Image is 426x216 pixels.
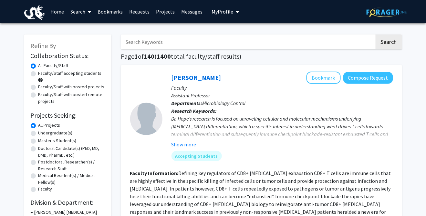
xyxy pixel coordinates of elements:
a: Home [47,0,67,23]
mat-chip: Accepting Students [171,151,222,161]
button: Add Jenna Hope to Bookmarks [307,72,341,84]
a: Requests [126,0,153,23]
span: 1400 [157,52,171,60]
iframe: Chat [5,187,27,211]
b: Research Keywords: [171,108,217,114]
button: Compose Request to Jenna Hope [343,72,393,84]
label: All Faculty/Staff [38,62,68,69]
a: Messages [178,0,206,23]
span: 140 [144,52,155,60]
a: Projects [153,0,178,23]
p: Assistant Professor [171,92,393,99]
b: Departments: [171,100,203,106]
img: ForagerOne Logo [367,7,407,17]
span: 1 [135,52,138,60]
a: Search [67,0,94,23]
div: Dr. Hope’s research is focused on unraveling cellular and molecular mechanisms underlying [MEDICA... [171,115,393,161]
h2: Division & Department: [31,199,105,206]
label: Undergraduate(s) [38,130,73,136]
h2: Projects Seeking: [31,112,105,119]
label: Faculty/Staff with posted remote projects [38,91,105,105]
label: All Projects [38,122,60,129]
label: Master's Student(s) [38,137,77,144]
label: Faculty/Staff accepting students [38,70,102,77]
input: Search Keywords [121,34,375,49]
label: Medical Resident(s) / Medical Fellow(s) [38,172,105,186]
img: Drexel University Logo [24,5,45,20]
h2: Collaboration Status: [31,52,105,60]
button: Show more [171,141,196,148]
label: Doctoral Candidate(s) (PhD, MD, DMD, PharmD, etc.) [38,145,105,159]
a: Bookmarks [94,0,126,23]
label: Faculty [38,186,52,192]
span: Refine By [31,42,56,50]
h1: Page of ( total faculty/staff results) [121,53,402,60]
b: Faculty Information: [130,170,179,176]
label: Faculty/Staff with posted projects [38,83,105,90]
p: Faculty [171,84,393,92]
span: My Profile [212,8,234,15]
label: Postdoctoral Researcher(s) / Research Staff [38,159,105,172]
button: Search [376,34,402,49]
span: Microbiology Control [203,100,246,106]
a: [PERSON_NAME] [171,74,221,82]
